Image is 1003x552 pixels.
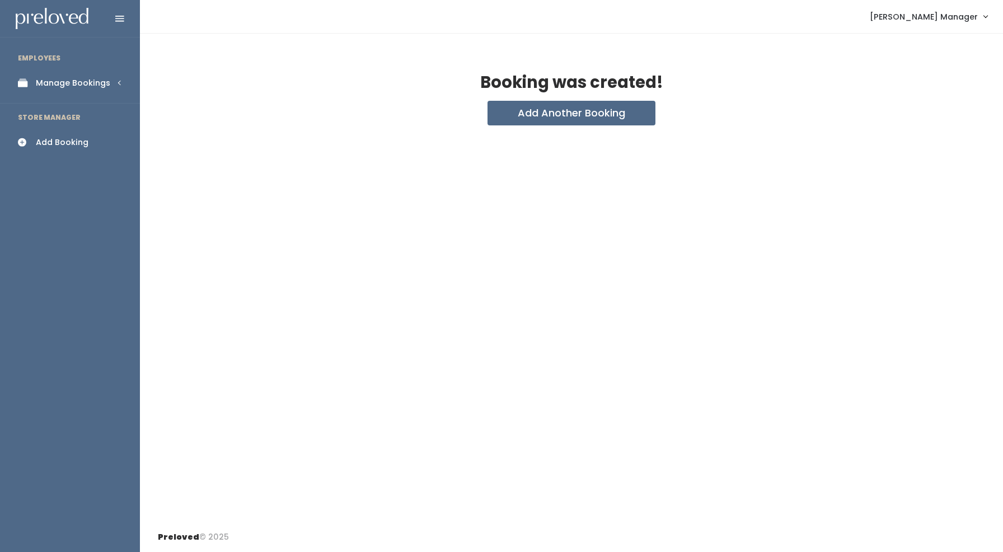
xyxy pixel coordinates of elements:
img: preloved logo [16,8,88,30]
div: Add Booking [36,137,88,148]
h2: Booking was created! [480,74,663,92]
span: Preloved [158,531,199,542]
div: © 2025 [158,522,229,543]
a: [PERSON_NAME] Manager [859,4,999,29]
button: Add Another Booking [488,101,655,125]
div: Manage Bookings [36,77,110,89]
span: [PERSON_NAME] Manager [870,11,978,23]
